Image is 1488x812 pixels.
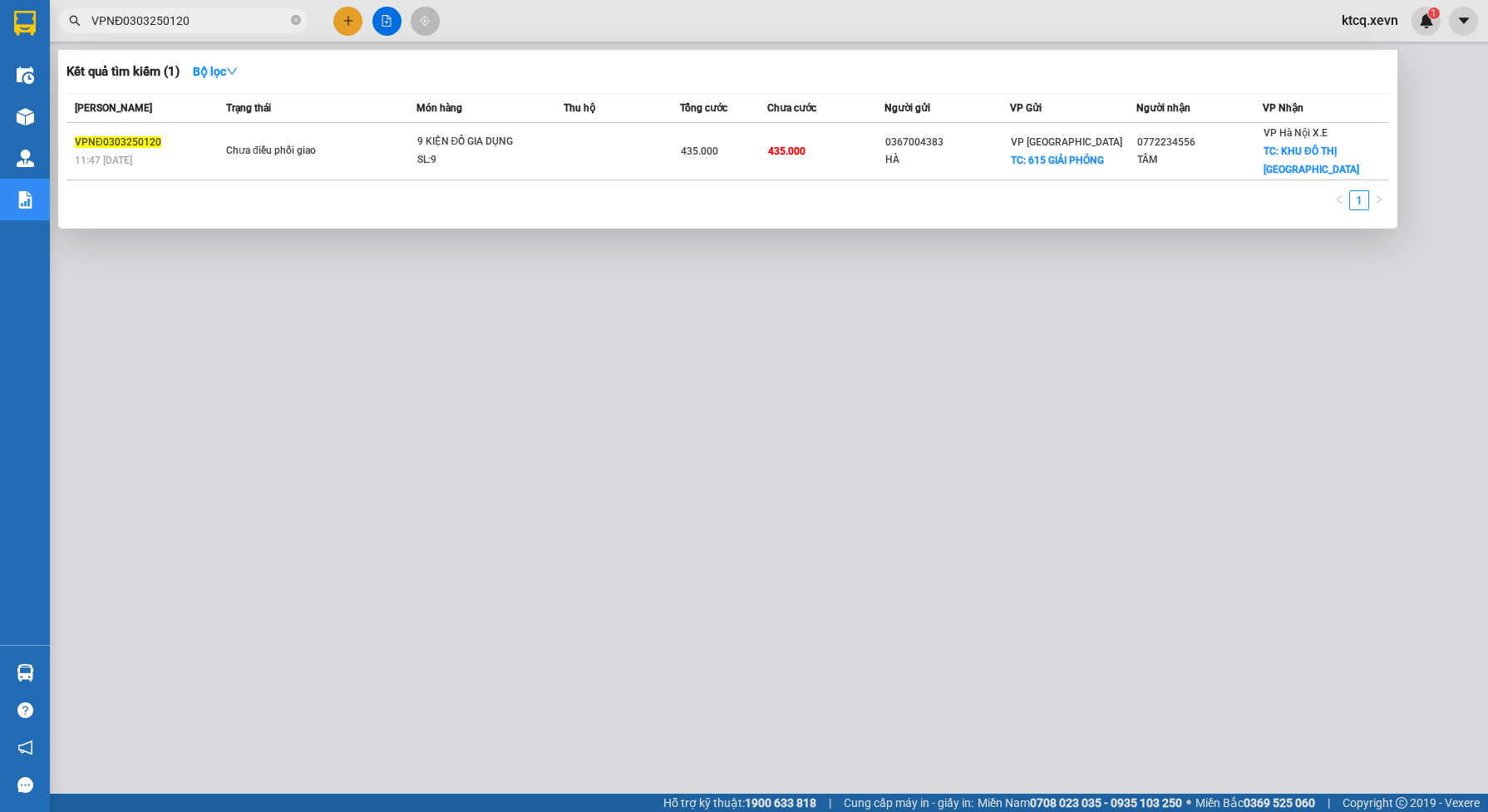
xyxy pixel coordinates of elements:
span: Món hàng [416,102,462,114]
h3: Kết quả tìm kiếm ( 1 ) [67,63,180,81]
li: 1 [1349,190,1369,210]
span: close-circle [291,15,301,25]
span: 435.000 [768,145,806,157]
span: notification [17,740,33,755]
span: [PERSON_NAME] [75,102,152,114]
span: Người gửi [884,102,930,114]
div: TÂM [1137,151,1262,169]
span: VP Gửi [1010,102,1042,114]
button: Bộ lọcdown [180,58,251,85]
span: left [1334,194,1344,204]
img: warehouse-icon [17,150,34,167]
span: TC: KHU ĐÔ THỊ [GEOGRAPHIC_DATA] [1264,145,1359,175]
img: warehouse-icon [17,664,34,682]
div: Chưa điều phối giao [226,142,351,160]
span: message [17,777,33,793]
span: down [226,66,238,77]
li: Next Page [1369,190,1389,210]
div: HÀ [885,151,1010,169]
span: Người nhận [1136,102,1190,114]
li: Previous Page [1329,190,1349,210]
img: solution-icon [17,191,34,209]
span: Tổng cước [680,102,727,114]
span: search [69,15,81,27]
span: TC: 615 GIẢI PHÓNG [1011,155,1104,166]
div: 0367004383 [885,134,1010,151]
img: warehouse-icon [17,66,34,84]
img: logo-vxr [14,11,36,36]
span: VP [GEOGRAPHIC_DATA] [1011,136,1122,148]
span: close-circle [291,13,301,29]
img: warehouse-icon [17,108,34,125]
span: VPNĐ0303250120 [75,136,161,148]
strong: Bộ lọc [193,65,238,78]
span: 11:47 [DATE] [75,155,132,166]
span: VP Nhận [1263,102,1303,114]
span: Thu hộ [564,102,595,114]
a: 1 [1350,191,1368,209]
button: left [1329,190,1349,210]
span: VP Hà Nội X.E [1264,127,1328,139]
input: Tìm tên, số ĐT hoặc mã đơn [91,12,288,30]
button: right [1369,190,1389,210]
span: Trạng thái [226,102,271,114]
span: 435.000 [681,145,718,157]
span: question-circle [17,702,33,718]
div: 0772234556 [1137,134,1262,151]
div: SL: 9 [417,151,542,170]
span: Chưa cước [767,102,816,114]
div: 9 KIỆN ĐỒ GIA DỤNG [417,133,542,151]
span: right [1374,194,1384,204]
